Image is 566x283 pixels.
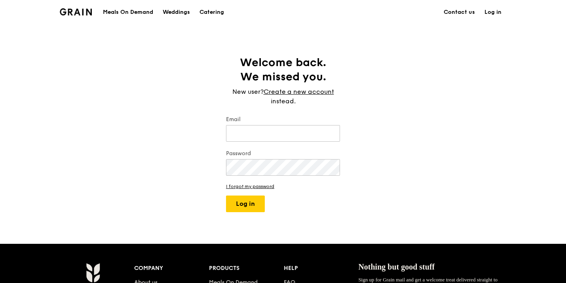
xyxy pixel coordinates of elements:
span: Nothing but good stuff [358,262,435,271]
a: I forgot my password [226,184,340,189]
label: Password [226,150,340,158]
img: Grain [60,8,92,15]
label: Email [226,116,340,123]
span: instead. [271,97,296,105]
div: Weddings [163,0,190,24]
div: Meals On Demand [103,0,153,24]
div: Help [284,263,359,274]
a: Contact us [439,0,480,24]
div: Products [209,263,284,274]
h1: Welcome back. We missed you. [226,55,340,84]
a: Catering [195,0,229,24]
a: Create a new account [264,87,334,97]
button: Log in [226,196,265,212]
div: Company [134,263,209,274]
div: Catering [199,0,224,24]
a: Log in [480,0,506,24]
span: New user? [232,88,264,95]
a: Weddings [158,0,195,24]
img: Grain [86,263,100,283]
